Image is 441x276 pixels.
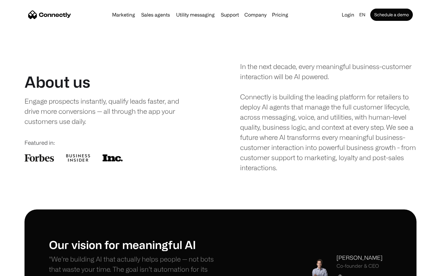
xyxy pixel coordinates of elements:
ul: Language list [12,265,37,274]
div: Engage prospects instantly, qualify leads faster, and drive more conversions — all through the ap... [24,96,192,126]
div: Company [244,10,266,19]
a: Login [339,10,357,19]
a: Utility messaging [174,12,217,17]
a: Marketing [110,12,138,17]
div: In the next decade, every meaningful business-customer interaction will be AI powered. Connectly ... [240,61,417,173]
a: Sales agents [139,12,172,17]
div: en [359,10,365,19]
a: Schedule a demo [370,9,413,21]
a: Pricing [269,12,291,17]
h1: About us [24,73,90,91]
div: [PERSON_NAME] [337,254,383,262]
aside: Language selected: English [6,265,37,274]
h1: Our vision for meaningful AI [49,238,221,251]
div: Co-founder & CEO [337,263,383,269]
a: Support [218,12,241,17]
div: Featured in: [24,139,201,147]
